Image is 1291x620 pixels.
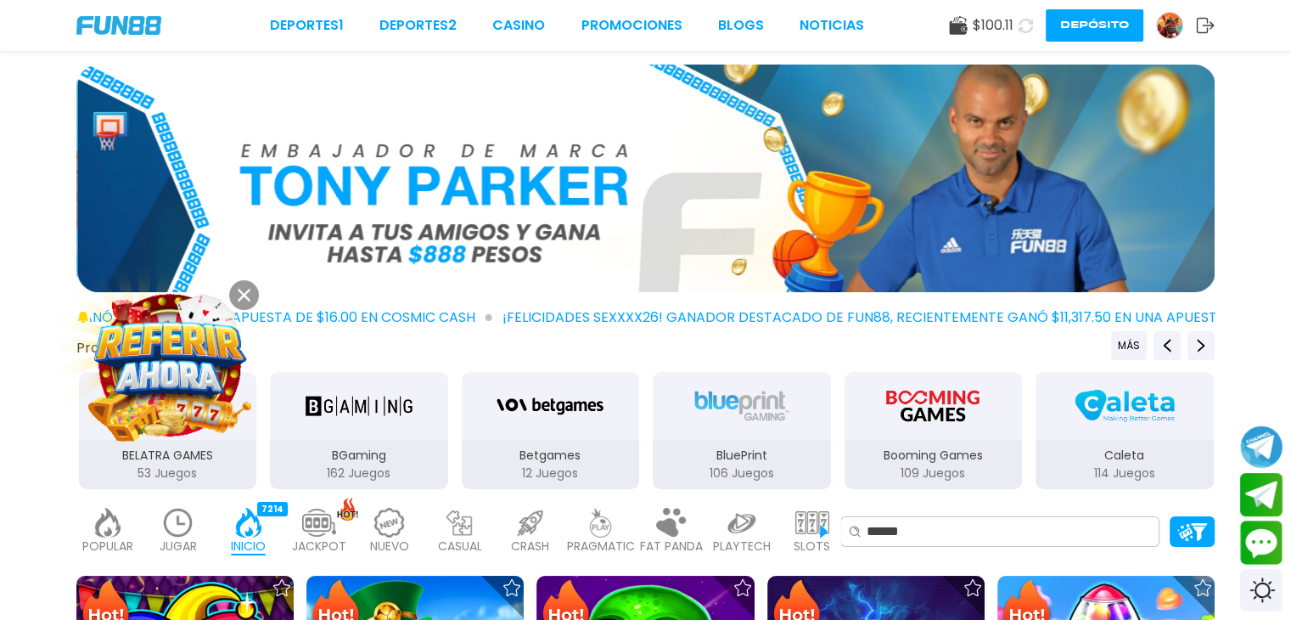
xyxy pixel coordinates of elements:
button: Join telegram [1240,473,1283,517]
button: Betgames [455,370,647,491]
button: Next providers [1187,331,1215,360]
img: Booming Games [879,382,986,430]
a: Deportes1 [270,15,344,36]
button: BGaming [263,370,455,491]
a: BLOGS [718,15,764,36]
button: Depósito [1046,9,1143,42]
div: Switch theme [1240,569,1283,612]
button: Proveedores de juego [76,339,222,357]
a: NOTICIAS [800,15,864,36]
a: CASINO [492,15,545,36]
p: 12 Juegos [462,465,640,482]
p: JUGAR [160,538,197,555]
img: crash_light.webp [514,508,547,538]
p: JACKPOT [292,538,346,555]
button: BluePrint [646,370,838,491]
p: CRASH [511,538,549,555]
img: fat_panda_light.webp [654,508,688,538]
span: $ 100.11 [973,15,1013,36]
a: Promociones [581,15,682,36]
button: Caleta [1029,370,1221,491]
p: POPULAR [82,538,133,555]
p: 106 Juegos [653,465,831,482]
img: hot [337,498,358,521]
p: BGaming [270,447,448,465]
img: BluePrint [688,382,795,430]
p: Booming Games [845,447,1023,465]
img: Company Logo [76,16,161,35]
button: Contact customer service [1240,521,1283,565]
p: 114 Juegos [1036,465,1214,482]
p: PRAGMATIC [567,538,635,555]
p: BluePrint [653,447,831,465]
img: casual_light.webp [443,508,477,538]
img: pragmatic_light.webp [584,508,618,538]
p: CASUAL [438,538,482,555]
p: FAT PANDA [640,538,703,555]
button: BELATRA GAMES [72,370,264,491]
img: Image Link [93,289,247,442]
img: playtech_light.webp [725,508,759,538]
p: Betgames [462,447,640,465]
p: NUEVO [370,538,409,555]
img: BGaming [306,382,413,430]
img: Caleta [1071,382,1178,430]
button: Booming Games [838,370,1030,491]
button: Previous providers [1111,331,1147,360]
img: slots_light.webp [795,508,829,538]
img: popular_light.webp [91,508,125,538]
p: SLOTS [794,538,830,555]
img: recent_light.webp [161,508,195,538]
p: BELATRA GAMES [79,447,257,465]
img: Avatar [1157,13,1182,38]
img: jackpot_light.webp [302,508,336,538]
img: Platform Filter [1177,523,1207,541]
div: 7214 [257,502,288,516]
p: 109 Juegos [845,465,1023,482]
p: PLAYTECH [713,538,771,555]
p: 53 Juegos [79,465,257,482]
p: Caleta [1036,447,1214,465]
button: Join telegram channel [1240,425,1283,469]
p: 162 Juegos [270,465,448,482]
img: new_light.webp [373,508,407,538]
a: Deportes2 [379,15,457,36]
img: Betgames [497,382,603,430]
a: Avatar [1156,12,1196,39]
img: home_active.webp [232,508,266,538]
p: INICIO [231,538,266,555]
img: Bono Referencia [77,65,1215,292]
button: Previous providers [1153,331,1181,360]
